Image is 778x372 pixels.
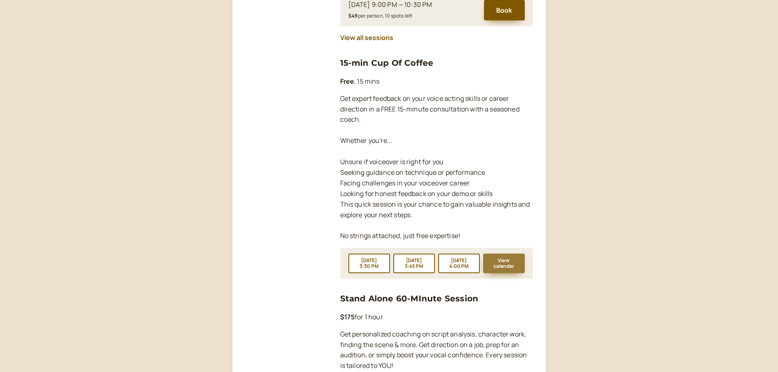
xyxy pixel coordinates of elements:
small: per person, 10 spots left [348,12,413,19]
button: View calendar [483,254,525,273]
p: Get expert feedback on your voice acting skills or career direction in a FREE 15-minute consultat... [340,94,533,242]
p: for 1 hour [340,312,533,323]
button: View all sessions [340,34,393,41]
button: [DATE]3:45 PM [393,254,435,273]
p: Get personalized coaching on script analysis, character work, finding the scene & more. Get direc... [340,329,533,372]
b: $49 [348,12,357,19]
b: $175 [340,312,355,321]
p: , 15 mins [340,76,533,87]
a: 15-min Cup Of Coffee [340,58,434,68]
button: [DATE]4:00 PM [438,254,480,273]
b: Free [340,77,354,86]
button: [DATE]3:30 PM [348,254,390,273]
a: Stand Alone 60-MInute Session [340,294,479,303]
